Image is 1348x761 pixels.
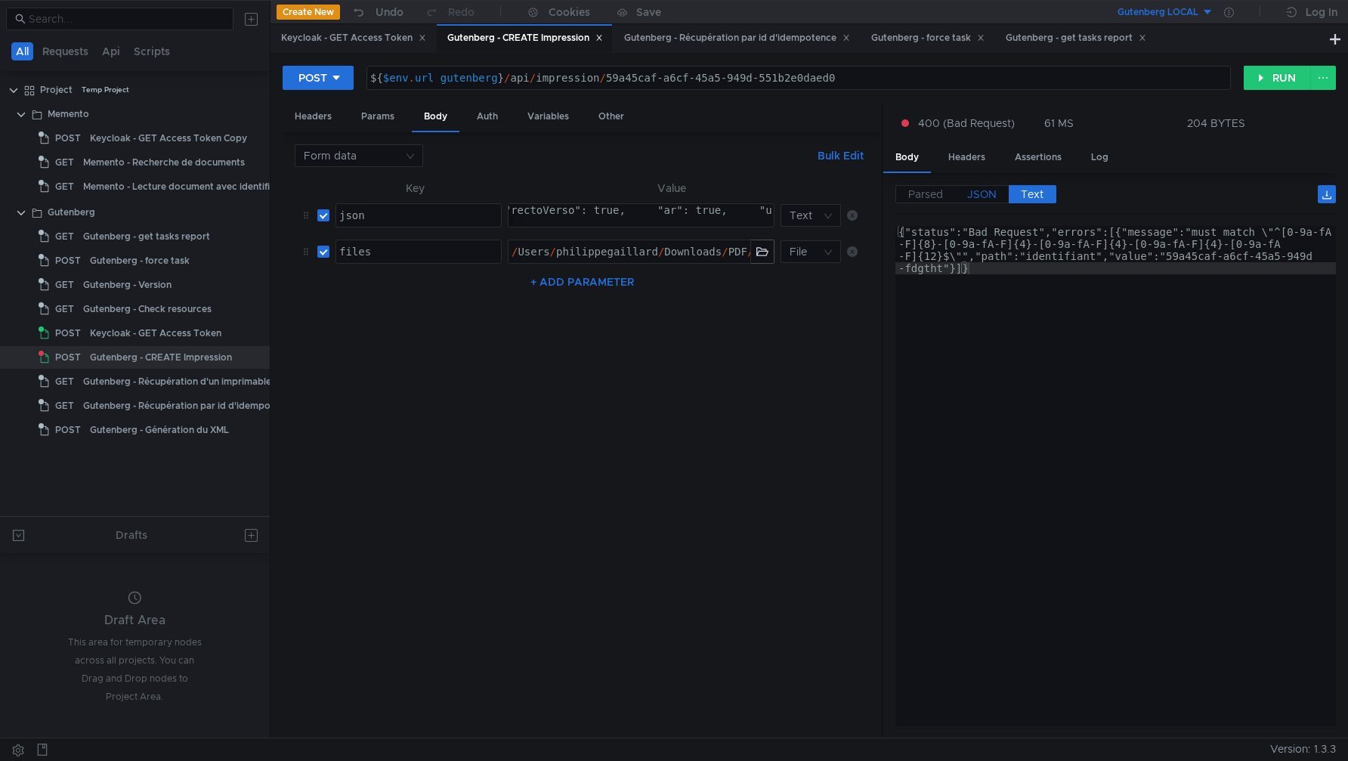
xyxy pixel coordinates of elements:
div: Keycloak - GET Access Token Copy [90,127,247,150]
div: POST [298,70,327,86]
div: Log In [1306,3,1337,21]
th: Value [502,179,841,197]
div: Cookies [549,3,590,21]
button: Undo [340,1,414,23]
div: Save [636,7,661,17]
span: GET [55,274,74,296]
span: GET [55,151,74,174]
div: Keycloak - GET Access Token [90,322,221,345]
div: 61 MS [1044,116,1074,130]
div: Headers [936,144,997,172]
button: Create New [277,5,340,20]
div: Body [883,144,931,173]
div: Assertions [1003,144,1074,172]
span: GET [55,298,74,320]
span: POST [55,346,81,369]
div: Redo [448,3,475,21]
span: GET [55,370,74,393]
div: Auth [465,103,510,131]
button: Scripts [129,42,175,60]
div: Log [1079,144,1121,172]
button: Requests [38,42,93,60]
span: POST [55,419,81,441]
div: Memento - Lecture document avec identifiant [83,175,284,198]
div: Gutenberg [48,201,95,224]
div: Temp Project [82,79,129,101]
div: Gutenberg - Version [83,274,172,296]
div: Variables [515,103,581,131]
div: Memento [48,103,89,125]
button: Api [97,42,125,60]
div: Params [349,103,407,131]
span: JSON [967,187,997,201]
button: Bulk Edit [812,147,870,165]
span: GET [55,175,74,198]
div: Gutenberg - Récupération par id d'idempotence [624,30,850,46]
div: Other [586,103,636,131]
button: All [11,42,33,60]
span: Parsed [908,187,943,201]
div: Gutenberg - get tasks report [83,225,210,248]
span: POST [55,322,81,345]
span: Text [1021,187,1043,201]
th: Key [329,179,502,197]
div: Memento - Recherche de documents [83,151,245,174]
span: POST [55,249,81,272]
button: RUN [1244,66,1311,90]
span: POST [55,127,81,150]
div: Gutenberg - force task [90,249,190,272]
div: Gutenberg - Check resources [83,298,212,320]
div: Gutenberg - Récupération d'un imprimable [83,370,271,393]
span: Version: 1.3.3 [1270,738,1336,760]
div: Undo [376,3,403,21]
span: 400 (Bad Request) [918,115,1015,131]
div: Gutenberg - Récupération par id d'idempotence [83,394,295,417]
div: Keycloak - GET Access Token [281,30,426,46]
button: Redo [414,1,485,23]
button: POST [283,66,354,90]
div: Body [412,103,459,132]
div: Gutenberg LOCAL [1118,5,1198,20]
div: 204 BYTES [1187,116,1245,130]
input: Search... [29,11,224,27]
div: Gutenberg - force task [871,30,985,46]
div: Gutenberg - CREATE Impression [447,30,603,46]
div: Gutenberg - get tasks report [1006,30,1146,46]
span: GET [55,225,74,248]
span: GET [55,394,74,417]
div: Project [40,79,73,101]
div: Gutenberg - Génération du XML [90,419,229,441]
div: Gutenberg - CREATE Impression [90,346,232,369]
button: + ADD PARAMETER [524,273,640,291]
div: Drafts [116,526,147,544]
div: Headers [283,103,344,131]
